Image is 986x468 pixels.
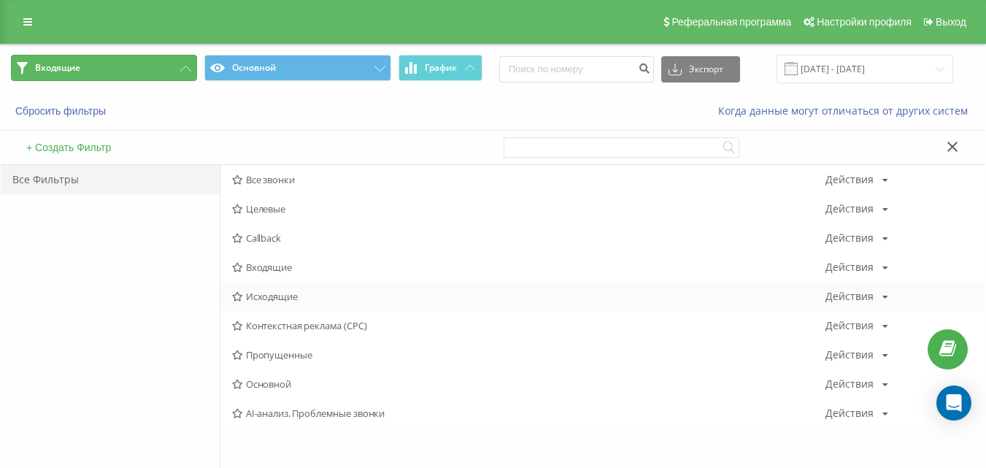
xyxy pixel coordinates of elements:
button: Закрыть [942,140,963,156]
span: Входящие [35,62,80,74]
button: Экспорт [661,56,740,83]
span: Основной [232,379,825,389]
span: AI-анализ. Проблемные звонки [232,408,825,418]
input: Поиск по номеру [499,56,654,83]
span: Входящие [232,262,825,272]
button: График [398,55,482,81]
span: Реферальная программа [671,16,791,28]
div: Действия [825,291,874,302]
span: Исходящие [232,291,825,302]
div: Действия [825,408,874,418]
span: Все звонки [232,174,825,185]
span: Пропущенные [232,350,825,360]
button: Основной [204,55,390,81]
button: Входящие [11,55,197,81]
span: Настройки профиля [817,16,912,28]
div: Действия [825,379,874,389]
div: Действия [825,174,874,185]
a: Когда данные могут отличаться от других систем [718,104,975,118]
span: Выход [936,16,966,28]
div: Действия [825,262,874,272]
div: Все Фильтры [1,165,220,194]
span: Целевые [232,204,825,214]
span: Callback [232,233,825,243]
button: + Создать Фильтр [22,141,115,154]
span: Контекстная реклама (CPC) [232,321,825,331]
div: Действия [825,350,874,360]
div: Действия [825,233,874,243]
button: Сбросить фильтры [11,104,113,118]
div: Open Intercom Messenger [936,385,971,421]
div: Действия [825,321,874,331]
span: График [425,63,457,73]
div: Действия [825,204,874,214]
